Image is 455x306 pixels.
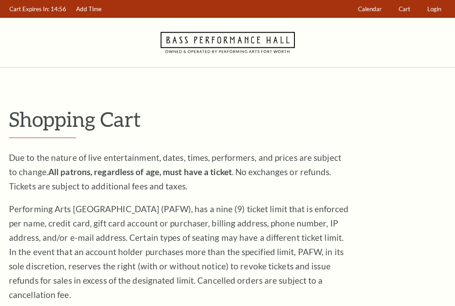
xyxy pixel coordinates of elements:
[9,108,446,130] p: Shopping Cart
[423,0,446,18] a: Login
[9,5,49,13] span: Cart Expires In:
[399,5,410,13] span: Cart
[427,5,441,13] span: Login
[48,167,232,177] strong: All patrons, regardless of age, must have a ticket
[51,5,66,13] span: 14:56
[395,0,415,18] a: Cart
[9,152,341,191] span: Due to the nature of live entertainment, dates, times, performers, and prices are subject to chan...
[358,5,382,13] span: Calendar
[72,0,106,18] a: Add Time
[9,202,349,302] p: Performing Arts [GEOGRAPHIC_DATA] (PAFW), has a nine (9) ticket limit that is enforced per name, ...
[354,0,386,18] a: Calendar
